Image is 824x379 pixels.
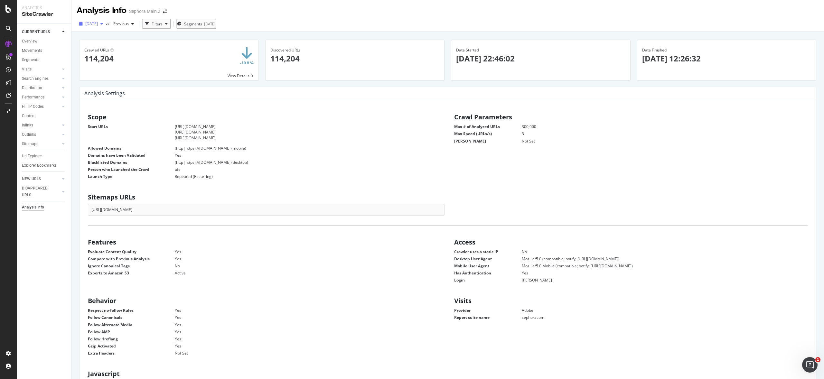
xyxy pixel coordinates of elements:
[506,249,808,254] dd: No
[22,122,33,129] div: Inlinks
[88,315,175,320] dt: Follow Canonicals
[22,29,50,35] div: CURRENT URLS
[22,131,36,138] div: Outlinks
[159,322,441,328] dd: Yes
[111,19,136,29] button: Previous
[270,53,440,64] p: 114,204
[88,336,175,342] dt: Follow Hreflang
[22,47,67,54] a: Movements
[159,160,441,165] dd: (http|https)://[DOMAIN_NAME] (desktop)
[88,308,175,313] dt: Respect no-follow Rules
[22,113,36,119] div: Content
[88,270,175,276] dt: Exports to Amazon S3
[77,5,126,16] div: Analysis Info
[88,343,175,349] dt: Gzip Activated
[506,308,808,313] dd: Adobe
[159,145,441,151] dd: (http|https)://[DOMAIN_NAME] (mobile)
[22,176,60,182] a: NEW URLS
[456,53,625,64] p: [DATE] 22:46:02
[88,124,175,129] dt: Start URLs
[22,85,60,91] a: Distribution
[22,162,67,169] a: Explorer Bookmarks
[22,204,67,211] a: Analysis Info
[159,336,441,342] dd: Yes
[22,38,67,45] a: Overview
[22,162,57,169] div: Explorer Bookmarks
[506,315,808,320] dd: sephoracom
[456,47,479,53] span: Date Started
[184,21,202,27] span: Segments
[454,124,522,129] dt: Max # of Analyzed URLs
[88,329,175,335] dt: Follow AMP
[22,75,60,82] a: Search Engines
[175,124,441,129] li: [URL][DOMAIN_NAME]
[22,103,60,110] a: HTTP Codes
[506,270,808,276] dd: Yes
[22,185,60,199] a: DISAPPEARED URLS
[454,256,522,262] dt: Desktop User Agent
[506,124,808,129] dd: 300,000
[159,249,441,254] dd: Yes
[454,114,811,121] h2: Crawl Parameters
[88,297,445,304] h2: Behavior
[454,297,811,304] h2: Visits
[22,94,44,101] div: Performance
[175,129,441,135] li: [URL][DOMAIN_NAME]
[454,270,522,276] dt: Has Authentication
[22,103,44,110] div: HTTP Codes
[88,167,175,172] dt: Person who Launched the Crawl
[111,21,129,26] span: Previous
[163,9,167,14] div: arrow-right-arrow-left
[454,277,522,283] dt: Login
[642,53,811,64] p: [DATE] 12:26:32
[159,308,441,313] dd: Yes
[815,357,820,362] span: 1
[22,11,66,18] div: SiteCrawler
[506,277,808,283] dd: [PERSON_NAME]
[22,153,67,160] a: Url Explorer
[22,185,54,199] div: DISAPPEARED URLS
[88,160,175,165] dt: Blacklisted Domains
[22,153,42,160] div: Url Explorer
[84,89,125,98] h4: Analysis Settings
[159,167,441,172] dd: ufe
[22,85,42,91] div: Distribution
[22,75,49,82] div: Search Engines
[85,21,98,26] span: 2025 Oct. 9th
[22,5,66,11] div: Analytics
[454,239,811,246] h2: Access
[77,19,106,29] button: [DATE]
[22,66,32,73] div: Visits
[204,21,216,27] div: [DATE]
[22,57,67,63] a: Segments
[88,194,445,201] h2: Sitemaps URLs
[88,256,175,262] dt: Compare with Previous Analysis
[88,370,445,377] h2: Javascript
[159,329,441,335] dd: Yes
[175,135,441,141] li: [URL][DOMAIN_NAME]
[129,8,160,14] div: Sephora Main 2
[22,29,60,35] a: CURRENT URLS
[159,256,441,262] dd: Yes
[88,322,175,328] dt: Follow Alternate Media
[506,138,808,144] dd: Not Set
[22,57,39,63] div: Segments
[159,350,441,356] dd: Not Set
[176,19,216,29] button: Segments[DATE]
[159,315,441,320] dd: Yes
[22,141,38,147] div: Sitemaps
[270,47,301,53] span: Discovered URLs
[454,138,522,144] dt: [PERSON_NAME]
[454,131,522,136] dt: Max Speed (URLs/s)
[506,131,808,136] dd: 3
[506,256,808,262] dd: Mozilla/5.0 (compatible; botify; [URL][DOMAIN_NAME])
[22,47,42,54] div: Movements
[88,153,175,158] dt: Domains have been Validated
[642,47,667,53] span: Date Finished
[88,114,445,121] h2: Scope
[159,270,441,276] dd: Active
[159,153,441,158] dd: Yes
[454,249,522,254] dt: Crawler uses a static IP
[22,38,37,45] div: Overview
[22,66,60,73] a: Visits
